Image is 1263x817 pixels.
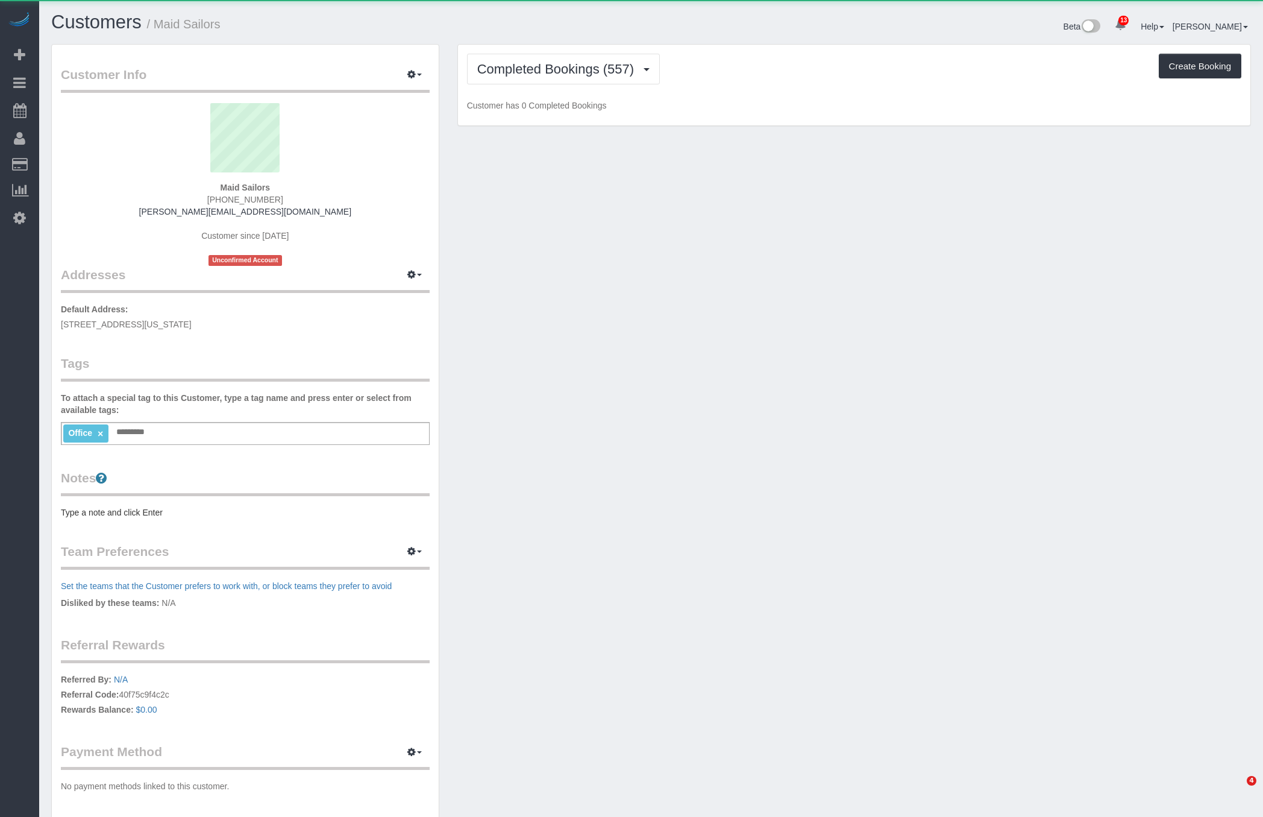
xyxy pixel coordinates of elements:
[68,428,92,438] span: Office
[221,183,270,192] strong: Maid Sailors
[61,320,192,329] span: [STREET_ADDRESS][US_STATE]
[201,231,289,241] span: Customer since [DATE]
[61,543,430,570] legend: Team Preferences
[467,54,660,84] button: Completed Bookings (557)
[61,506,430,519] pre: Type a note and click Enter
[61,355,430,382] legend: Tags
[1109,12,1132,39] a: 13
[61,689,119,701] label: Referral Code:
[7,12,31,29] img: Automaid Logo
[208,255,282,265] span: Unconfirmed Account
[1118,16,1129,25] span: 13
[98,429,103,439] a: ×
[61,66,430,93] legend: Customer Info
[477,62,640,77] span: Completed Bookings (557)
[61,743,430,770] legend: Payment Method
[61,392,430,416] label: To attach a special tag to this Customer, type a tag name and press enter or select from availabl...
[1173,22,1248,31] a: [PERSON_NAME]
[61,581,392,591] a: Set the teams that the Customer prefers to work with, or block teams they prefer to avoid
[136,705,157,714] a: $0.00
[139,207,351,216] a: [PERSON_NAME][EMAIL_ADDRESS][DOMAIN_NAME]
[61,303,128,315] label: Default Address:
[1141,22,1164,31] a: Help
[51,11,142,33] a: Customers
[61,597,159,609] label: Disliked by these teams:
[161,598,175,608] span: N/A
[1247,776,1256,786] span: 4
[207,195,283,204] span: [PHONE_NUMBER]
[61,673,430,719] p: 40f75c9f4c2c
[61,704,134,716] label: Rewards Balance:
[1222,776,1251,805] iframe: Intercom live chat
[467,99,1241,112] p: Customer has 0 Completed Bookings
[1080,19,1100,35] img: New interface
[61,636,430,663] legend: Referral Rewards
[1159,54,1241,79] button: Create Booking
[61,673,111,686] label: Referred By:
[114,675,128,684] a: N/A
[147,17,221,31] small: / Maid Sailors
[61,469,430,496] legend: Notes
[1064,22,1101,31] a: Beta
[61,780,430,792] p: No payment methods linked to this customer.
